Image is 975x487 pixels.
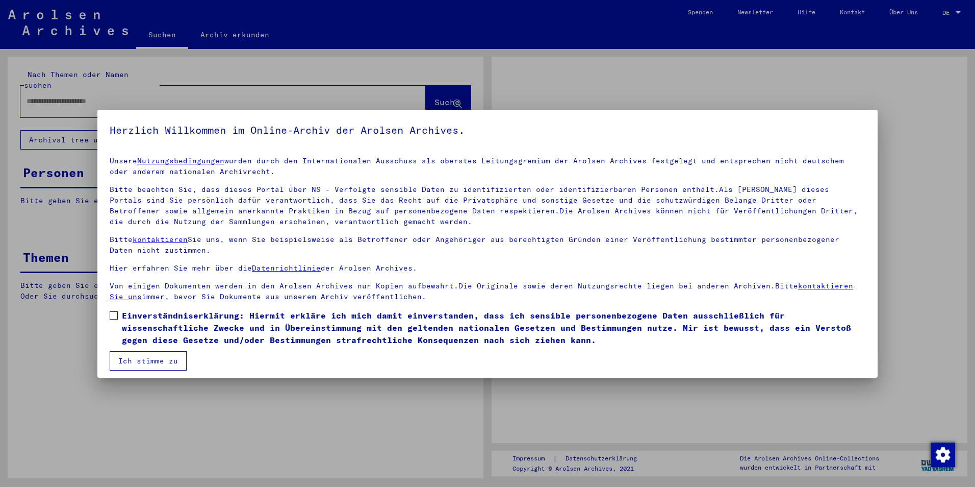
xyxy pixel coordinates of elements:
a: kontaktieren Sie uns [110,281,853,301]
p: Hier erfahren Sie mehr über die der Arolsen Archives. [110,263,865,274]
a: kontaktieren [133,235,188,244]
p: Unsere wurden durch den Internationalen Ausschuss als oberstes Leitungsgremium der Arolsen Archiv... [110,156,865,177]
p: Bitte beachten Sie, dass dieses Portal über NS - Verfolgte sensible Daten zu identifizierten oder... [110,184,865,227]
img: Zustimmung ändern [931,443,955,467]
span: Einverständniserklärung: Hiermit erkläre ich mich damit einverstanden, dass ich sensible personen... [122,309,865,346]
a: Datenrichtlinie [252,263,321,273]
h5: Herzlich Willkommen im Online-Archiv der Arolsen Archives. [110,122,865,138]
div: Zustimmung ändern [930,442,955,467]
a: Nutzungsbedingungen [137,156,224,165]
p: Bitte Sie uns, wenn Sie beispielsweise als Betroffener oder Angehöriger aus berechtigten Gründen ... [110,234,865,256]
button: Ich stimme zu [110,351,187,371]
p: Von einigen Dokumenten werden in den Arolsen Archives nur Kopien aufbewahrt.Die Originale sowie d... [110,281,865,302]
